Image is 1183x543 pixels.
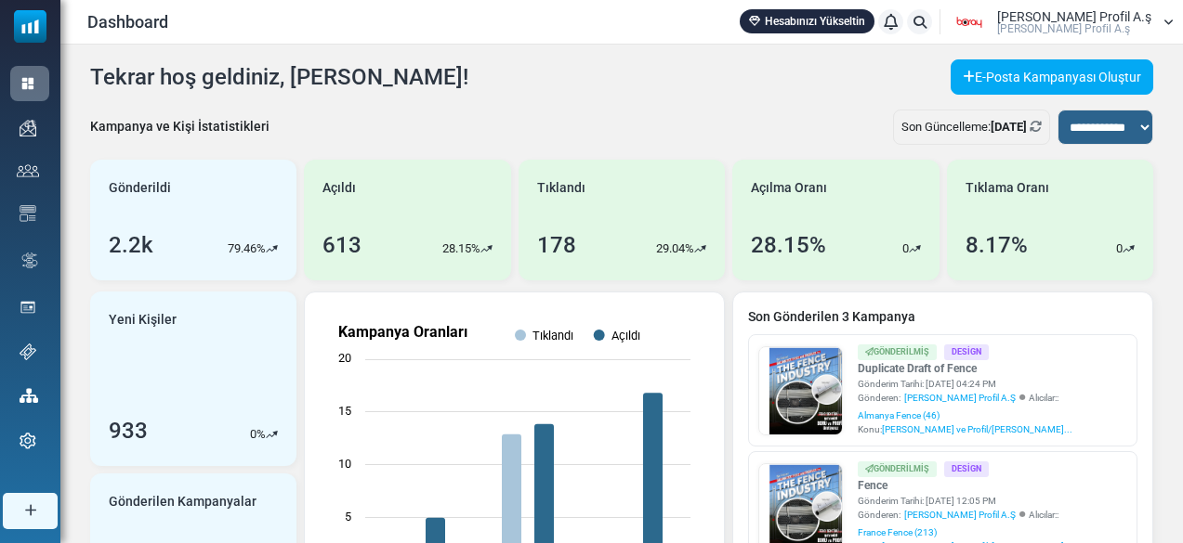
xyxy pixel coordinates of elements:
span: Tıklama Oranı [966,178,1049,198]
div: 8.17% [966,228,1028,262]
div: 933 [109,414,148,447]
div: Kampanya ve Kişi İstatistikleri [90,117,269,136]
div: Konu: [858,422,1127,436]
img: settings-icon.svg [20,433,36,449]
a: E-Posta Kampanyası Oluştur [951,59,1153,95]
text: 5 [345,510,351,524]
span: Gönderildi [109,178,171,198]
div: 613 [322,228,361,262]
span: Açılma Oranı [751,178,827,198]
p: 0 [250,425,256,444]
text: Kampanya Oranları [338,323,467,341]
div: Gönderen: Alıcılar:: [858,508,1127,539]
text: Tıklandı [532,329,573,343]
a: Hesabınızı Yükseltin [740,9,874,33]
img: campaigns-icon.png [20,120,36,136]
div: Gönderen: Alıcılar:: [858,391,1127,422]
div: Design [944,461,989,477]
a: User Logo [PERSON_NAME] Profil A.ş [PERSON_NAME] Profil A.ş [946,8,1174,36]
p: 0 [1116,239,1123,258]
a: Almanya Fence (46) [858,408,940,422]
img: contacts-icon.svg [17,164,39,177]
h4: Tekrar hoş geldiniz, [PERSON_NAME]! [90,64,468,91]
div: Gönderim Tarihi: [DATE] 12:05 PM [858,494,1127,508]
span: Dashboard [87,9,168,34]
text: 10 [338,457,351,471]
p: 79.46% [228,239,266,258]
div: Gönderilmiş [858,344,937,360]
img: dashboard-icon-active.svg [20,75,36,92]
span: [PERSON_NAME] Profil A.Ş [904,391,1016,405]
img: mailsoftly_icon_blue_white.svg [14,10,46,43]
div: Gönderilmiş [858,461,937,477]
div: % [250,425,278,444]
p: 28.15% [442,239,480,258]
div: Son Güncelleme: [893,110,1050,145]
span: Yeni Kişiler [109,310,177,330]
a: Refresh Stats [1030,120,1042,134]
img: email-templates-icon.svg [20,205,36,222]
a: Son Gönderilen 3 Kampanya [748,307,1137,327]
a: Duplicate Draft of Fence [858,360,1127,377]
div: 28.15% [751,228,826,262]
div: Design [944,344,989,360]
img: landing_pages.svg [20,299,36,316]
p: 29.04% [656,239,694,258]
a: France Fence (213) [858,525,937,539]
span: [PERSON_NAME] Profil A.ş [997,10,1151,23]
img: User Logo [946,8,992,36]
text: 20 [338,351,351,365]
span: Gönderilen Kampanyalar [109,492,256,511]
span: [PERSON_NAME] Profil A.Ş [904,508,1016,522]
span: Açıldı [322,178,356,198]
a: Yeni Kişiler 933 0% [90,291,296,466]
b: [DATE] [991,120,1027,134]
p: 0 [902,239,909,258]
div: 2.2k [109,228,153,262]
div: Gönderim Tarihi: [DATE] 04:24 PM [858,377,1127,391]
img: workflow.svg [20,250,40,271]
a: Fence [858,477,1127,494]
div: 178 [537,228,576,262]
text: Açıldı [611,329,640,343]
span: Tıklandı [537,178,585,198]
text: 15 [338,404,351,418]
span: [PERSON_NAME] Profil A.ş [997,23,1130,34]
img: support-icon.svg [20,343,36,360]
span: [PERSON_NAME] ve Profil/[PERSON_NAME]... [882,424,1072,434]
